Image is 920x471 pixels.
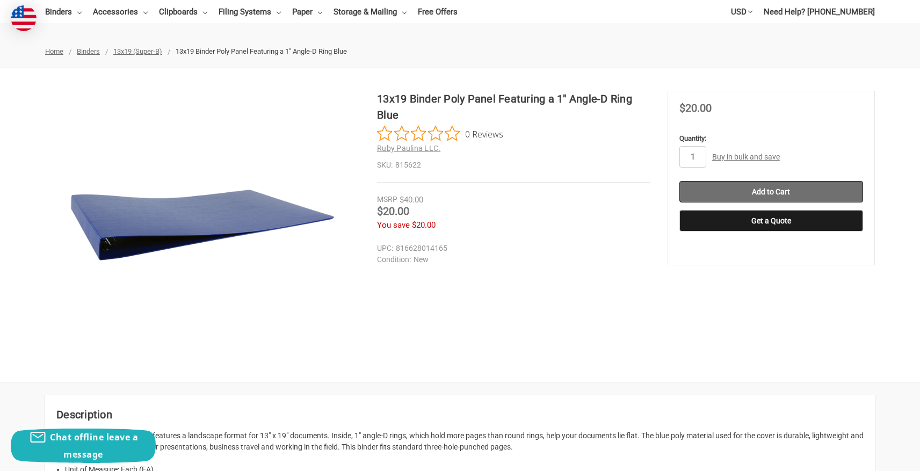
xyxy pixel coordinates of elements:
[377,144,440,153] a: Ruby Paulina LLC.
[679,181,863,202] input: Add to Cart
[377,254,645,265] dd: New
[377,160,650,171] dd: 815622
[679,210,863,231] button: Get a Quote
[113,47,162,55] a: 13x19 (Super-B)
[56,430,864,453] p: This unique three-ring binder features a landscape format for 13" x 19" documents. Inside, 1" ang...
[400,195,423,205] span: $40.00
[377,194,397,205] div: MSRP
[377,126,503,142] button: Rated 0 out of 5 stars from 0 reviews. Jump to reviews.
[176,47,347,55] span: 13x19 Binder Poly Panel Featuring a 1" Angle-D Ring Blue
[377,254,411,265] dt: Condition:
[465,126,503,142] span: 0 Reviews
[45,47,63,55] a: Home
[77,47,100,55] a: Binders
[679,133,863,144] label: Quantity:
[377,205,409,218] span: $20.00
[377,220,410,230] span: You save
[377,243,645,254] dd: 816628014165
[377,243,393,254] dt: UPC:
[679,102,712,114] span: $20.00
[377,160,393,171] dt: SKU:
[50,431,138,460] span: Chat offline leave a message
[68,91,337,359] img: 13x19 Binder Poly Panel Featuring a 1" Angle-D Ring Blue
[412,220,436,230] span: $20.00
[712,153,780,161] a: Buy in bulk and save
[56,407,864,423] h2: Description
[11,429,156,463] button: Chat offline leave a message
[11,5,37,31] img: duty and tax information for United States
[377,91,650,123] h1: 13x19 Binder Poly Panel Featuring a 1" Angle-D Ring Blue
